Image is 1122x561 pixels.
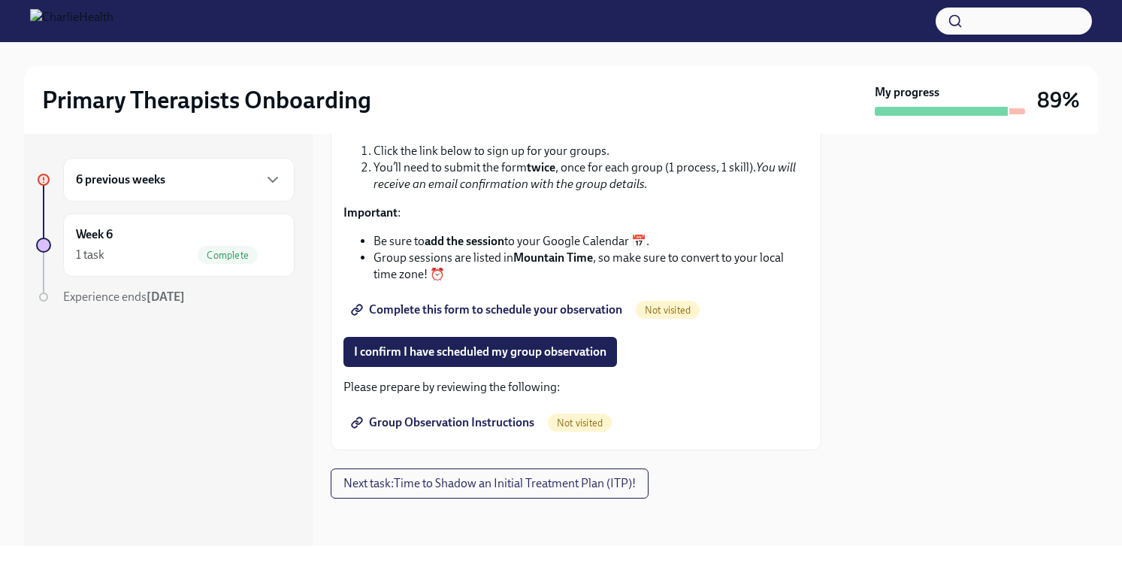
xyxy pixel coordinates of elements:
h3: 89% [1037,86,1080,114]
strong: [DATE] [147,290,185,304]
span: Complete this form to schedule your observation [354,302,622,317]
p: : [343,205,809,221]
span: Group Observation Instructions [354,415,534,430]
h6: 6 previous weeks [76,171,165,188]
span: Experience ends [63,290,185,304]
h6: Week 6 [76,226,113,243]
span: Not visited [636,305,700,316]
li: Be sure to to your Google Calendar 📅. [373,233,809,250]
li: Group sessions are listed in , so make sure to convert to your local time zone! ⏰ [373,250,809,283]
img: CharlieHealth [30,9,113,33]
a: Week 61 taskComplete [36,214,295,277]
div: 1 task [76,247,104,263]
strong: Mountain Time [513,250,593,265]
span: Next task : Time to Shadow an Initial Treatment Plan (ITP)! [343,476,636,491]
span: I confirm I have scheduled my group observation [354,344,606,359]
strong: My progress [875,84,939,101]
strong: add the session [425,234,504,248]
span: Not visited [548,417,612,429]
li: You’ll need to submit the form , once for each group (1 process, 1 skill). [373,159,809,193]
div: 6 previous weeks [63,158,295,202]
button: Next task:Time to Shadow an Initial Treatment Plan (ITP)! [331,469,649,499]
strong: Important [343,205,398,220]
button: I confirm I have scheduled my group observation [343,337,617,367]
li: Click the link below to sign up for your groups. [373,143,809,159]
h2: Primary Therapists Onboarding [42,85,371,115]
span: Complete [198,250,258,261]
a: Complete this form to schedule your observation [343,295,633,325]
a: Group Observation Instructions [343,408,545,438]
strong: twice [527,160,555,174]
p: Please prepare by reviewing the following: [343,379,809,396]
